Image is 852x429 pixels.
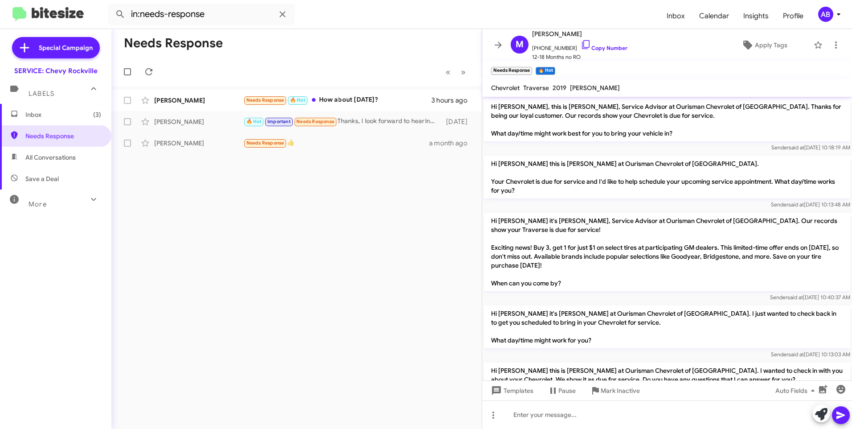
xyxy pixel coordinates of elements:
input: Search [108,4,295,25]
button: Next [455,63,471,81]
button: Mark Inactive [583,383,647,399]
span: Pause [558,383,576,399]
div: AB [818,7,833,22]
div: Thanks, I look forward to hearing from them. [243,116,442,127]
span: All Conversations [25,153,76,162]
span: Special Campaign [39,43,93,52]
span: Needs Response [296,119,334,124]
div: [PERSON_NAME] [154,117,243,126]
button: Auto Fields [768,383,825,399]
span: Needs Response [246,97,284,103]
span: Sender [DATE] 10:40:37 AM [770,294,850,301]
span: Traverse [523,84,549,92]
a: Profile [776,3,811,29]
p: Hi [PERSON_NAME] it's [PERSON_NAME] at Ourisman Chevrolet of [GEOGRAPHIC_DATA]. I just wanted to ... [484,305,850,348]
a: Insights [736,3,776,29]
div: 3 hours ago [431,96,475,105]
span: Sender [DATE] 10:13:48 AM [771,201,850,208]
div: How about [DATE]? [243,95,431,105]
span: Chevrolet [491,84,520,92]
span: said at [787,294,803,301]
span: Auto Fields [775,383,818,399]
span: Sender [DATE] 10:13:03 AM [771,351,850,358]
span: 2019 [553,84,566,92]
span: » [461,66,466,78]
span: More [29,200,47,208]
div: a month ago [429,139,475,148]
p: Hi [PERSON_NAME], this is [PERSON_NAME], Service Advisor at Ourisman Chevrolet of [GEOGRAPHIC_DAT... [484,99,850,141]
button: Previous [440,63,456,81]
span: [PHONE_NUMBER] [532,39,627,53]
span: Needs Response [246,140,284,146]
a: Inbox [659,3,692,29]
span: Mark Inactive [601,383,640,399]
button: AB [811,7,842,22]
span: Templates [489,383,533,399]
span: Save a Deal [25,174,59,183]
span: Important [267,119,291,124]
button: Pause [541,383,583,399]
span: [PERSON_NAME] [570,84,620,92]
a: Special Campaign [12,37,100,58]
span: « [446,66,451,78]
p: Hi [PERSON_NAME] this is [PERSON_NAME] at Ourisman Chevrolet of [GEOGRAPHIC_DATA]. I wanted to ch... [484,363,850,388]
span: [PERSON_NAME] [532,29,627,39]
div: [DATE] [442,117,475,126]
button: Apply Tags [719,37,809,53]
span: M [516,37,524,52]
a: Calendar [692,3,736,29]
span: Labels [29,90,54,98]
span: said at [788,351,804,358]
div: SERVICE: Chevy Rockville [14,66,98,75]
small: 🔥 Hot [536,67,555,75]
span: said at [788,201,804,208]
div: [PERSON_NAME] [154,139,243,148]
h1: Needs Response [124,36,223,50]
small: Needs Response [491,67,532,75]
span: Apply Tags [755,37,787,53]
nav: Page navigation example [441,63,471,81]
p: Hi [PERSON_NAME] this is [PERSON_NAME] at Ourisman Chevrolet of [GEOGRAPHIC_DATA]. Your Chevrolet... [484,156,850,198]
span: (3) [93,110,101,119]
span: Inbox [25,110,101,119]
span: Sender [DATE] 10:18:19 AM [771,144,850,151]
span: 🔥 Hot [246,119,262,124]
span: 12-18 Months no RO [532,53,627,62]
span: Needs Response [25,132,101,140]
span: 🔥 Hot [290,97,305,103]
button: Templates [482,383,541,399]
a: Copy Number [581,45,627,51]
span: said at [789,144,804,151]
div: [PERSON_NAME] [154,96,243,105]
div: 👍 [243,138,429,148]
p: Hi [PERSON_NAME] it's [PERSON_NAME], Service Advisor at Ourisman Chevrolet of [GEOGRAPHIC_DATA]. ... [484,213,850,291]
